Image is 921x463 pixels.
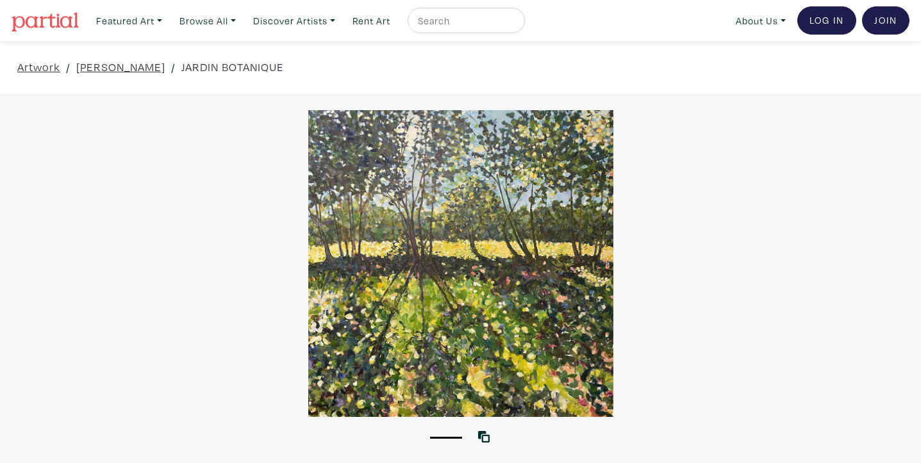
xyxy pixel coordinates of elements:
a: Log In [797,6,856,35]
a: [PERSON_NAME] [76,58,165,76]
a: JARDIN BOTANIQUE [181,58,284,76]
a: About Us [730,8,792,34]
a: Featured Art [90,8,168,34]
a: Rent Art [347,8,396,34]
span: / [171,58,176,76]
span: / [66,58,71,76]
a: Join [862,6,909,35]
a: Artwork [17,58,60,76]
button: 1 of 1 [430,437,462,439]
a: Browse All [174,8,242,34]
input: Search [417,13,513,29]
a: Discover Artists [247,8,341,34]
